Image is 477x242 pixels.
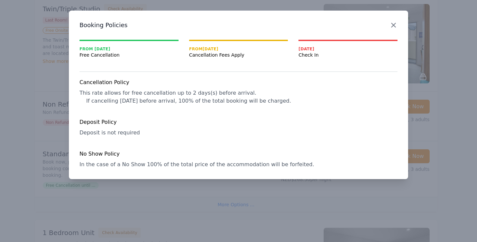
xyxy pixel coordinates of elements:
h3: Booking Policies [79,21,397,29]
span: Deposit is not required [79,129,140,136]
span: Free Cancellation [79,52,179,58]
h4: Deposit Policy [79,118,397,126]
span: From [DATE] [79,46,179,52]
span: From [DATE] [189,46,288,52]
h4: No Show Policy [79,150,397,158]
span: In the case of a No Show 100% of the total price of the accommodation will be forfeited. [79,161,314,168]
span: Check In [298,52,397,58]
nav: Progress mt-20 [79,40,397,58]
h4: Cancellation Policy [79,78,397,86]
span: [DATE] [298,46,397,52]
span: This rate allows for free cancellation up to 2 days(s) before arrival. If cancelling [DATE] befor... [79,90,291,104]
span: Cancellation Fees Apply [189,52,288,58]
